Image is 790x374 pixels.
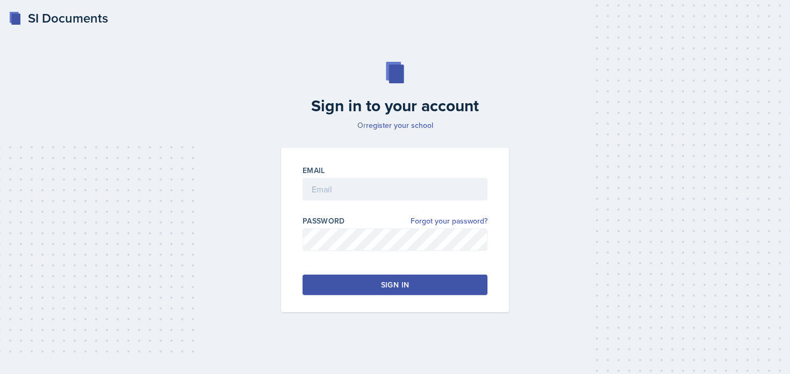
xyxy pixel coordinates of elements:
[9,9,108,28] a: SI Documents
[303,165,325,176] label: Email
[366,120,433,131] a: register your school
[381,279,409,290] div: Sign in
[411,215,487,227] a: Forgot your password?
[303,275,487,295] button: Sign in
[303,215,345,226] label: Password
[303,178,487,200] input: Email
[275,120,515,131] p: Or
[275,96,515,116] h2: Sign in to your account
